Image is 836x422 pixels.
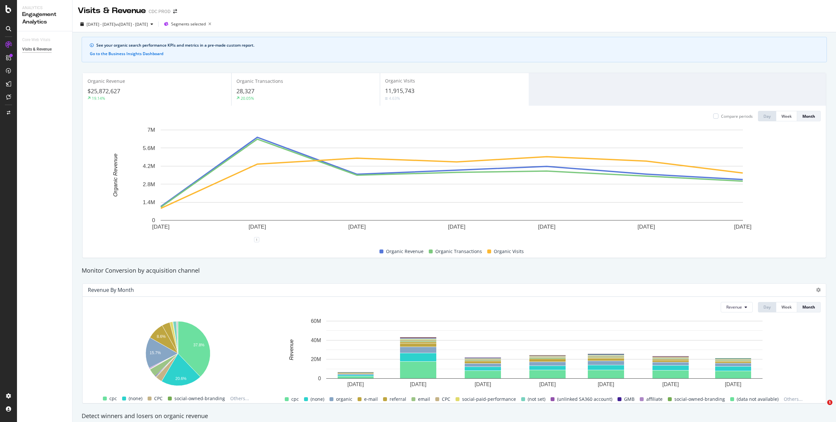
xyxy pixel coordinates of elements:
div: Day [764,304,771,310]
span: Others... [228,395,252,402]
span: 1 [827,400,832,405]
text: [DATE] [662,382,679,387]
text: [DATE] [598,382,614,387]
span: cpc [291,395,299,403]
div: Analytics [22,5,67,11]
text: [DATE] [725,382,741,387]
span: (unlinked SA360 account) [557,395,612,403]
text: 2.8M [143,181,155,188]
span: (none) [129,395,142,402]
span: affiliate [646,395,663,403]
div: Monitor Conversion by acquisition channel [78,266,830,275]
text: 40M [311,338,321,343]
div: arrow-right-arrow-left [173,9,177,14]
span: Organic Visits [494,248,524,255]
div: 4.63% [389,96,400,101]
div: Compare periods [721,113,753,119]
div: Detect winners and losers on organic revenue [78,412,830,420]
svg: A chart. [272,318,817,390]
div: Month [802,113,815,119]
span: GMB [624,395,635,403]
div: Visits & Revenue [22,46,52,53]
button: Week [776,302,797,312]
span: Organic Visits [385,78,415,84]
div: 20.05% [241,96,254,101]
span: Organic Revenue [386,248,424,255]
span: e-mail [364,395,378,403]
span: vs [DATE] - [DATE] [115,22,148,27]
text: [DATE] [538,224,555,230]
a: Visits & Revenue [22,46,68,53]
text: Organic Revenue [112,154,119,197]
span: 11,915,743 [385,87,414,95]
span: CPC [442,395,450,403]
span: organic [336,395,352,403]
button: Month [797,111,821,121]
div: Visits & Revenue [78,5,146,16]
button: Revenue [721,302,753,312]
text: [DATE] [448,224,466,230]
span: $25,872,627 [88,87,120,95]
span: Organic Transactions [236,78,283,84]
button: Month [797,302,821,312]
button: Day [758,302,776,312]
text: 0 [318,376,321,381]
span: social-owned-branding [674,395,725,403]
text: Revenue [289,339,294,360]
span: Segments selected [171,21,206,27]
text: [DATE] [637,224,655,230]
span: email [418,395,430,403]
div: 19.14% [92,96,105,101]
text: [DATE] [474,382,491,387]
text: 4.2M [143,163,155,170]
button: Week [776,111,797,121]
text: 15.7% [150,351,161,355]
text: 8.6% [157,334,166,339]
div: 1 [254,237,259,242]
div: CDC PROD [149,8,170,15]
div: info banner [82,37,827,62]
svg: A chart. [88,127,816,240]
text: [DATE] [539,382,556,387]
text: [DATE] [348,224,366,230]
span: [DATE] - [DATE] [87,22,115,27]
div: Day [764,113,771,119]
div: Core Web Vitals [22,37,50,43]
span: (not set) [528,395,545,403]
text: 20M [311,356,321,362]
span: cpc [109,395,117,402]
span: Organic Revenue [88,78,125,84]
div: Engagement Analytics [22,11,67,26]
div: Week [781,304,792,310]
button: [DATE] - [DATE]vs[DATE] - [DATE] [78,19,156,29]
text: 20.6% [175,376,186,381]
span: Organic Transactions [435,248,482,255]
text: 60M [311,318,321,324]
iframe: Intercom live chat [814,400,829,415]
div: Week [781,113,792,119]
span: Others... [781,395,805,403]
div: See your organic search performance KPIs and metrics in a pre-made custom report. [96,42,819,48]
span: social-paid-performance [462,395,516,403]
text: 5.6M [143,145,155,151]
span: Revenue [726,304,742,310]
span: 28,327 [236,87,254,95]
span: (none) [311,395,324,403]
text: 1.4M [143,199,155,205]
a: Core Web Vitals [22,37,57,43]
button: Segments selected [161,19,214,29]
text: 7M [147,127,155,133]
text: [DATE] [249,224,266,230]
div: Revenue by Month [88,287,134,293]
img: Equal [385,98,388,99]
button: Day [758,111,776,121]
text: [DATE] [152,224,170,230]
text: [DATE] [734,224,752,230]
span: referral [390,395,406,403]
span: social-owned-branding [174,395,225,402]
span: CPC [154,395,163,402]
text: [DATE] [347,382,364,387]
svg: A chart. [88,318,268,390]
